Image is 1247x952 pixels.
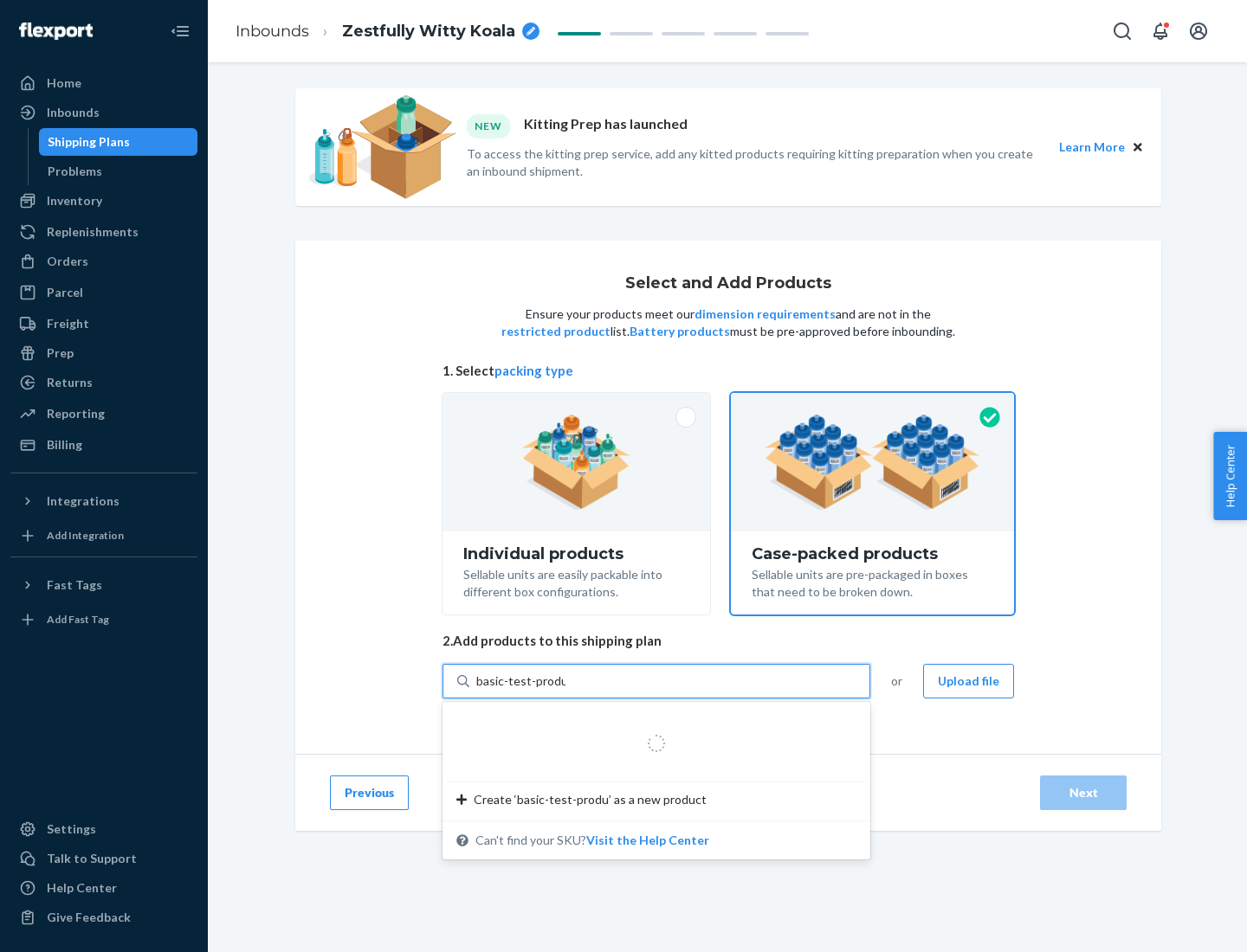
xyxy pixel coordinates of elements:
[10,248,197,275] a: Orders
[1040,775,1127,810] button: Next
[47,223,139,241] div: Replenishments
[47,492,120,510] div: Integrations
[10,845,197,872] a: Talk to Support
[1213,432,1247,520] button: Help Center
[47,74,81,92] div: Home
[47,104,100,121] div: Inbounds
[586,832,709,849] button: Create ‘basic-test-produ’ as a new productCan't find your SKU?
[1105,14,1140,48] button: Open Search Box
[48,133,130,151] div: Shipping Plans
[475,832,709,849] span: Can't find your SKU?
[163,14,197,48] button: Close Navigation
[47,612,109,627] div: Add Fast Tag
[47,253,88,270] div: Orders
[47,315,89,332] div: Freight
[47,436,82,453] div: Billing
[10,369,197,396] a: Returns
[1143,14,1178,48] button: Open notifications
[10,904,197,931] button: Give Feedback
[10,339,197,367] a: Prep
[47,576,102,594] div: Fast Tags
[443,632,1014,650] span: 2. Add products to this shipping plan
[10,815,197,843] a: Settings
[10,279,197,306] a: Parcel
[10,99,197,126] a: Inbounds
[222,6,553,57] ol: breadcrumbs
[524,114,688,138] p: Kitting Prep has launched
[443,362,1014,380] span: 1. Select
[342,21,515,43] span: Zestfully Witty Koala
[630,323,730,340] button: Battery products
[47,909,131,926] div: Give Feedback
[48,163,102,180] div: Problems
[467,145,1043,180] p: To access the kitting prep service, add any kitted products requiring kitting preparation when yo...
[474,791,707,808] span: Create ‘basic-test-produ’ as a new product
[10,431,197,459] a: Billing
[501,323,611,340] button: restricted product
[1055,784,1112,801] div: Next
[1181,14,1216,48] button: Open account menu
[236,22,309,41] a: Inbounds
[891,672,902,690] span: or
[47,284,83,301] div: Parcel
[10,487,197,515] button: Integrations
[10,571,197,599] button: Fast Tags
[330,775,409,810] button: Previous
[10,218,197,246] a: Replenishments
[500,306,957,340] p: Ensure your products meet our and are not in the list. must be pre-approved before inbounding.
[10,69,197,97] a: Home
[923,664,1014,698] button: Upload file
[752,545,993,563] div: Case-packed products
[47,879,117,897] div: Help Center
[10,522,197,550] a: Add Integration
[695,306,836,323] button: dimension requirements
[10,400,197,428] a: Reporting
[39,128,198,156] a: Shipping Plans
[494,362,573,380] button: packing type
[476,672,565,690] input: Create ‘basic-test-produ’ as a new productCan't find your SKU?Visit the Help Center
[47,528,124,543] div: Add Integration
[47,344,74,362] div: Prep
[10,606,197,634] a: Add Fast Tag
[522,415,630,510] img: individual-pack.facf35554cb0f1810c75b2bd6df2d64e.png
[10,310,197,338] a: Freight
[47,820,96,838] div: Settings
[765,415,980,510] img: case-pack.59cecea509d18c883b923b81aeac6d0b.png
[47,374,93,391] div: Returns
[463,545,689,563] div: Individual products
[467,114,510,138] div: NEW
[47,192,102,209] div: Inventory
[625,275,831,293] h1: Select and Add Products
[1128,138,1147,157] button: Close
[19,23,93,40] img: Flexport logo
[10,187,197,215] a: Inventory
[463,563,689,601] div: Sellable units are easily packable into different box configurations.
[10,874,197,902] a: Help Center
[39,158,198,185] a: Problems
[1059,138,1125,157] button: Learn More
[752,563,993,601] div: Sellable units are pre-packaged in boxes that need to be broken down.
[47,405,105,422] div: Reporting
[47,850,137,867] div: Talk to Support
